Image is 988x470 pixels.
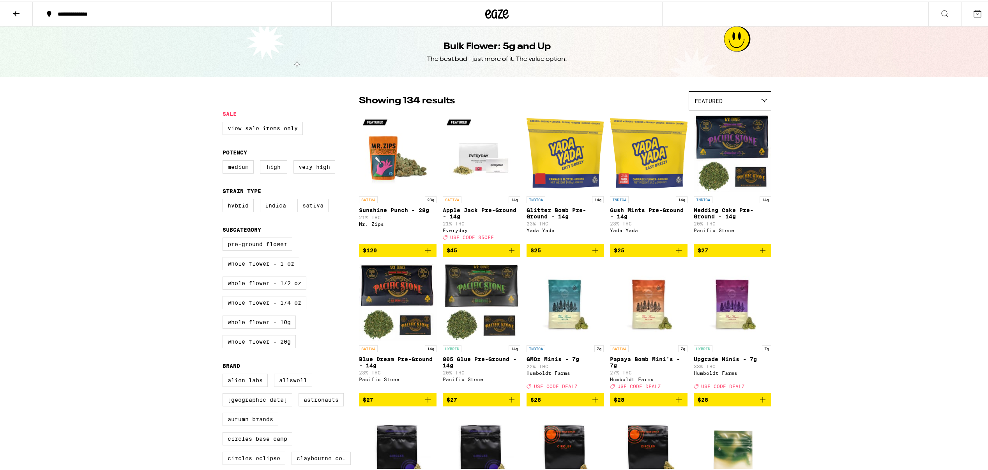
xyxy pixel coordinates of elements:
[274,372,312,385] label: Allswell
[694,262,771,391] a: Open page for Upgrade Minis - 7g from Humboldt Farms
[610,392,688,405] button: Add to bag
[527,242,604,255] button: Add to bag
[444,39,551,52] h1: Bulk Flower: 5g and Up
[694,344,712,351] p: HYBRID
[443,355,520,367] p: 805 Glue Pre-Ground - 14g
[527,113,604,191] img: Yada Yada - Glitter Bomb Pre-Ground - 14g
[530,246,541,252] span: $25
[610,113,688,191] img: Yada Yada - Gush Mints Pre-Ground - 14g
[534,383,578,388] span: USE CODE DEALZ
[223,361,240,367] legend: Brand
[614,246,624,252] span: $25
[292,450,351,463] label: Claybourne Co.
[509,195,520,202] p: 14g
[760,195,771,202] p: 14g
[223,450,285,463] label: Circles Eclipse
[443,206,520,218] p: Apple Jack Pre-Ground - 14g
[694,113,771,242] a: Open page for Wedding Cake Pre-Ground - 14g from Pacific Stone
[223,314,296,327] label: Whole Flower - 10g
[676,195,688,202] p: 14g
[223,372,268,385] label: Alien Labs
[299,392,344,405] label: Astronauts
[694,355,771,361] p: Upgrade Minis - 7g
[610,355,688,367] p: Papaya Bomb Mini's - 7g
[223,148,247,154] legend: Potency
[363,395,373,401] span: $27
[610,206,688,218] p: Gush Mints Pre-Ground - 14g
[359,344,378,351] p: SATIVA
[223,236,292,249] label: Pre-ground Flower
[443,242,520,255] button: Add to bag
[443,369,520,374] p: 20% THC
[610,113,688,242] a: Open page for Gush Mints Pre-Ground - 14g from Yada Yada
[223,275,306,288] label: Whole Flower - 1/2 oz
[223,225,261,231] legend: Subcategory
[527,262,604,340] img: Humboldt Farms - GMOz Minis - 7g
[678,344,688,351] p: 7g
[443,392,520,405] button: Add to bag
[527,344,545,351] p: INDICA
[443,344,461,351] p: HYBRID
[610,226,688,231] div: Yada Yada
[297,197,329,211] label: Sativa
[698,395,708,401] span: $28
[260,159,287,172] label: High
[527,113,604,242] a: Open page for Glitter Bomb Pre-Ground - 14g from Yada Yada
[527,355,604,361] p: GMOz Minis - 7g
[527,226,604,231] div: Yada Yada
[530,395,541,401] span: $28
[594,344,604,351] p: 7g
[223,120,303,133] label: View Sale Items Only
[443,375,520,380] div: Pacific Stone
[443,262,520,340] img: Pacific Stone - 805 Glue Pre-Ground - 14g
[425,195,437,202] p: 28g
[443,220,520,225] p: 21% THC
[443,195,461,202] p: SATIVA
[223,411,278,424] label: Autumn Brands
[694,113,771,191] img: Pacific Stone - Wedding Cake Pre-Ground - 14g
[359,262,437,340] img: Pacific Stone - Blue Dream Pre-Ground - 14g
[614,395,624,401] span: $28
[443,226,520,231] div: Everyday
[260,197,291,211] label: Indica
[527,369,604,374] div: Humboldt Farms
[223,197,254,211] label: Hybrid
[527,220,604,225] p: 23% THC
[610,220,688,225] p: 23% THC
[694,262,771,340] img: Humboldt Farms - Upgrade Minis - 7g
[610,262,688,391] a: Open page for Papaya Bomb Mini's - 7g from Humboldt Farms
[694,206,771,218] p: Wedding Cake Pre-Ground - 14g
[359,392,437,405] button: Add to bag
[694,392,771,405] button: Add to bag
[359,206,437,212] p: Sunshine Punch - 28g
[762,344,771,351] p: 7g
[223,186,261,193] legend: Strain Type
[363,246,377,252] span: $120
[359,375,437,380] div: Pacific Stone
[223,109,237,115] legend: Sale
[694,242,771,255] button: Add to bag
[359,355,437,367] p: Blue Dream Pre-Ground - 14g
[610,369,688,374] p: 27% THC
[223,159,254,172] label: Medium
[447,246,457,252] span: $45
[359,369,437,374] p: 23% THC
[694,362,771,367] p: 33% THC
[359,220,437,225] div: Mr. Zips
[223,255,299,269] label: Whole Flower - 1 oz
[527,262,604,391] a: Open page for GMOz Minis - 7g from Humboldt Farms
[443,113,520,191] img: Everyday - Apple Jack Pre-Ground - 14g
[359,213,437,218] p: 21% THC
[527,206,604,218] p: Glitter Bomb Pre-Ground - 14g
[443,262,520,391] a: Open page for 805 Glue Pre-Ground - 14g from Pacific Stone
[698,246,708,252] span: $27
[425,344,437,351] p: 14g
[359,93,455,106] p: Showing 134 results
[695,96,723,103] span: Featured
[223,294,306,308] label: Whole Flower - 1/4 oz
[447,395,457,401] span: $27
[293,159,335,172] label: Very High
[610,242,688,255] button: Add to bag
[427,53,567,62] div: The best bud - just more of it. The value option.
[450,233,494,238] span: USE CODE 35OFF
